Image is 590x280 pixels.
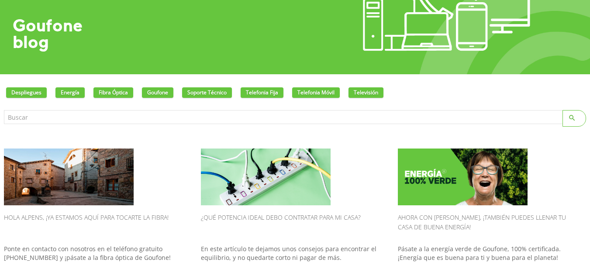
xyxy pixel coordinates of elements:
[182,87,232,98] a: Soporte técnico
[4,210,192,240] h2: Hola Alpens, ¡ya estamos aquí para tocarte la fibra!
[55,87,85,98] a: Energía
[398,210,586,240] h2: Ahora con [PERSON_NAME], ¡también puedes llenar tu casa de buena energía!
[142,87,173,98] a: Goufone
[4,110,563,124] input: Buscar
[4,149,134,205] img: ...
[398,149,528,205] img: ...
[292,87,340,98] a: Telefonia móvil
[13,17,83,51] h1: Goufone blog
[241,87,283,98] a: Telefonia fija
[6,87,47,98] a: Despliegues
[562,110,586,127] button: 
[348,87,383,98] a: Televisión
[201,149,331,205] img: ...
[93,87,133,98] a: Fibra óptica
[568,113,576,124] i: 
[201,210,389,240] h2: ¿Qué potencia ideal debo contratar para mi casa?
